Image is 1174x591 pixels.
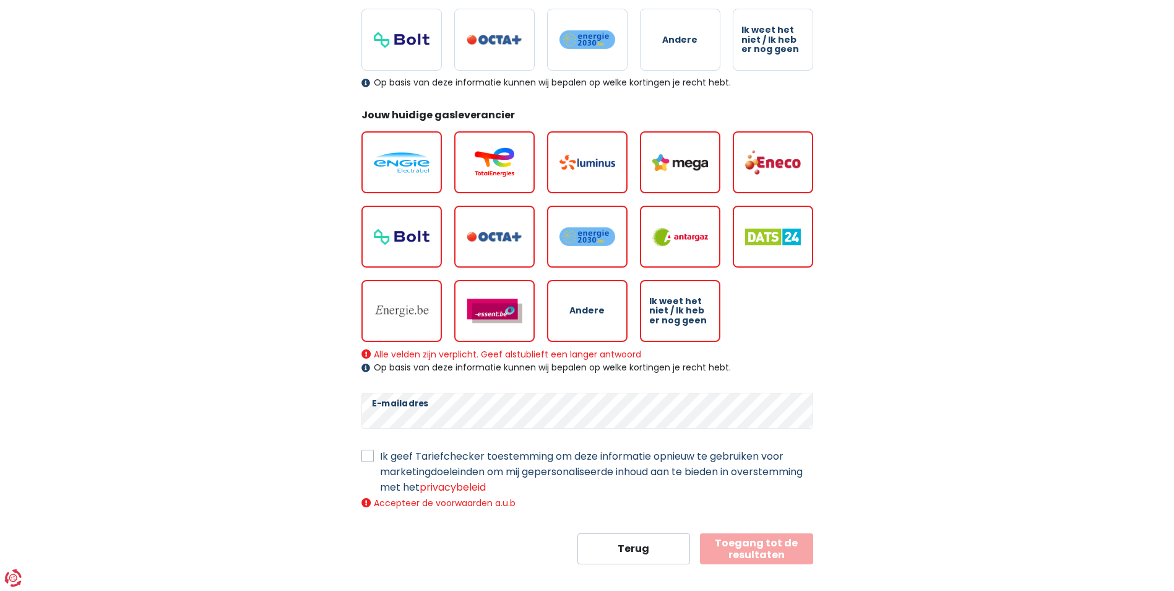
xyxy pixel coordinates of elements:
[380,449,813,495] label: Ik geef Tariefchecker toestemming om deze informatie opnieuw te gebruiken voor marketingdoeleinde...
[374,152,429,173] img: Engie / Electrabel
[467,299,522,323] img: Essent
[649,297,711,325] span: Ik weet het niet / Ik heb er nog geen
[467,232,522,242] img: Octa+
[569,306,605,315] span: Andere
[361,362,813,373] div: Op basis van deze informatie kunnen wij bepalen op welke kortingen je recht hebt.
[361,497,813,509] div: Accepteer de voorwaarden a.u.b
[361,349,813,360] div: Alle velden zijn verplicht. Geef alstublieft een langer antwoord
[467,147,522,177] img: Total Energies / Lampiris
[700,533,813,564] button: Toegang tot de resultaten
[652,154,708,171] img: Mega
[361,77,813,88] div: Op basis van deze informatie kunnen wij bepalen op welke kortingen je recht hebt.
[374,304,429,318] img: Energie.be
[374,229,429,245] img: Bolt
[467,35,522,45] img: Octa+
[559,155,615,170] img: Luminus
[741,25,805,54] span: Ik weet het niet / Ik heb er nog geen
[374,32,429,48] img: Bolt
[745,149,801,175] img: Eneco
[577,533,691,564] button: Terug
[559,227,615,247] img: Energie2030
[662,35,697,45] span: Andere
[745,229,801,245] img: Dats 24
[652,227,708,247] img: Antargaz
[420,480,486,494] a: privacybeleid
[559,30,615,50] img: Energie2030
[361,108,813,127] legend: Jouw huidige gasleverancier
